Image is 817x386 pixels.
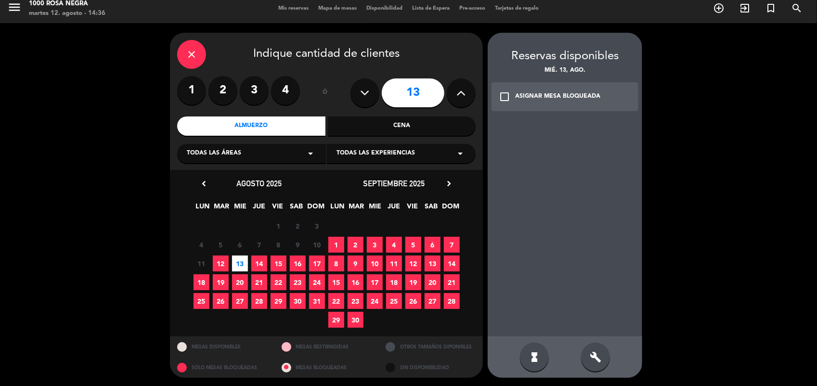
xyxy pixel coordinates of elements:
span: Todas las áreas [187,149,241,158]
span: DOM [308,201,324,217]
span: 5 [213,237,229,253]
span: MAR [214,201,230,217]
span: 31 [309,293,325,309]
span: 22 [328,293,344,309]
span: 10 [367,256,383,271]
span: 23 [348,293,363,309]
div: SIN DISPONIBILIDAD [378,357,483,378]
span: LUN [330,201,346,217]
span: 7 [444,237,460,253]
label: 4 [271,76,300,105]
span: 17 [309,256,325,271]
div: mié. 13, ago. [488,66,642,76]
span: 24 [309,274,325,290]
i: build [590,351,601,363]
span: 23 [290,274,306,290]
span: JUE [251,201,267,217]
span: SAB [289,201,305,217]
span: 16 [290,256,306,271]
span: 2 [290,218,306,234]
div: ASIGNAR MESA BLOQUEADA [515,92,600,102]
span: 11 [386,256,402,271]
span: agosto 2025 [236,179,282,188]
i: arrow_drop_down [454,148,466,159]
span: 14 [251,256,267,271]
span: 25 [194,293,209,309]
span: 1 [328,237,344,253]
span: 9 [290,237,306,253]
label: 2 [208,76,237,105]
span: JUE [386,201,402,217]
span: 13 [232,256,248,271]
span: 21 [251,274,267,290]
span: 10 [309,237,325,253]
span: 26 [405,293,421,309]
div: ó [310,76,341,110]
div: martes 12. agosto - 14:36 [29,9,105,18]
span: 20 [232,274,248,290]
span: MIE [367,201,383,217]
span: VIE [405,201,421,217]
span: Lista de Espera [407,6,454,11]
span: 7 [251,237,267,253]
span: Disponibilidad [362,6,407,11]
span: 16 [348,274,363,290]
span: Pre-acceso [454,6,490,11]
span: Tarjetas de regalo [490,6,544,11]
div: MESAS BLOQUEADAS [274,357,379,378]
span: MAR [349,201,364,217]
span: 18 [194,274,209,290]
span: septiembre 2025 [363,179,425,188]
i: add_circle_outline [713,2,725,14]
i: exit_to_app [739,2,751,14]
span: 30 [348,312,363,328]
span: VIE [270,201,286,217]
div: SOLO MESAS BLOQUEADAS [170,357,274,378]
span: 18 [386,274,402,290]
i: chevron_left [199,179,209,189]
span: 2 [348,237,363,253]
span: Mis reservas [273,6,313,11]
span: 28 [251,293,267,309]
label: 1 [177,76,206,105]
span: 28 [444,293,460,309]
span: 20 [425,274,441,290]
i: arrow_drop_down [305,148,316,159]
i: search [791,2,803,14]
div: Reservas disponibles [488,47,642,66]
span: 26 [213,293,229,309]
span: 3 [367,237,383,253]
span: 29 [271,293,286,309]
i: hourglass_full [529,351,540,363]
label: 3 [240,76,269,105]
div: MESAS RESTRINGIDAS [274,336,379,357]
span: 29 [328,312,344,328]
span: 30 [290,293,306,309]
span: 3 [309,218,325,234]
span: 8 [328,256,344,271]
span: 6 [425,237,441,253]
span: 27 [425,293,441,309]
span: 21 [444,274,460,290]
span: 9 [348,256,363,271]
span: DOM [442,201,458,217]
span: 5 [405,237,421,253]
div: OTROS TAMAÑOS DIPONIBLES [378,336,483,357]
span: Todas las experiencias [337,149,415,158]
span: 8 [271,237,286,253]
span: Mapa de mesas [313,6,362,11]
i: check_box_outline_blank [499,91,510,103]
span: 4 [194,237,209,253]
i: close [186,49,197,60]
div: Almuerzo [177,116,325,136]
span: 25 [386,293,402,309]
span: 6 [232,237,248,253]
i: chevron_right [444,179,454,189]
span: 22 [271,274,286,290]
span: 15 [328,274,344,290]
span: 27 [232,293,248,309]
span: 15 [271,256,286,271]
span: 1 [271,218,286,234]
span: 4 [386,237,402,253]
div: Cena [328,116,476,136]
